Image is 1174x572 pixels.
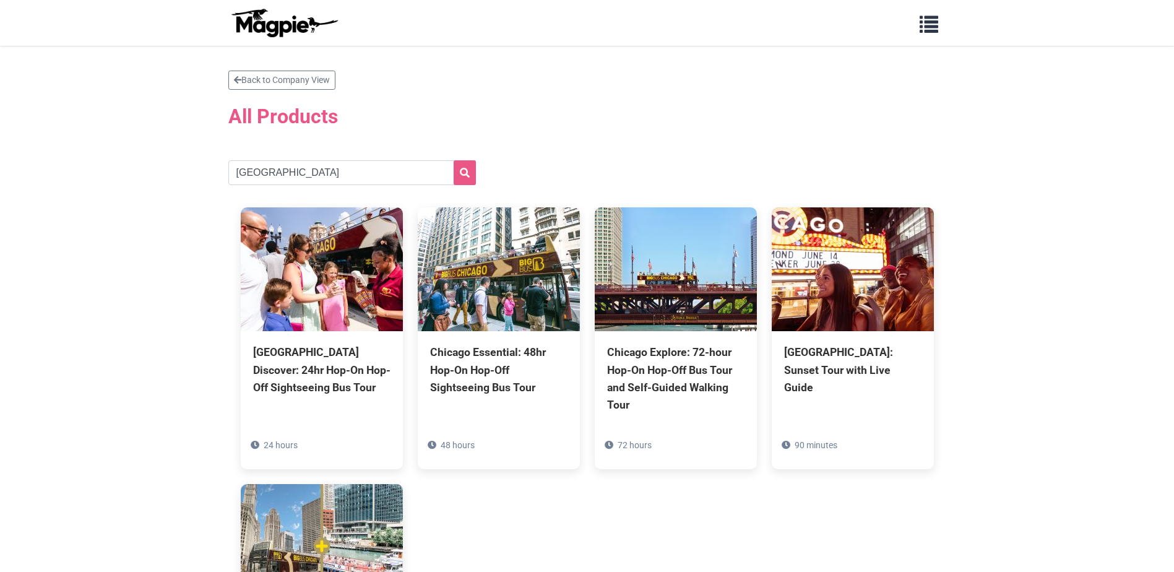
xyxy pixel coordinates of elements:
[430,344,568,396] div: Chicago Essential: 48hr Hop-On Hop-Off Sightseeing Bus Tour
[241,207,403,451] a: [GEOGRAPHIC_DATA] Discover: 24hr Hop-On Hop-Off Sightseeing Bus Tour 24 hours
[795,440,837,450] span: 90 minutes
[595,207,757,469] a: Chicago Explore: 72-hour Hop-On Hop-Off Bus Tour and Self-Guided Walking Tour 72 hours
[418,207,580,331] img: Chicago Essential: 48hr Hop-On Hop-Off Sightseeing Bus Tour
[228,71,335,90] a: Back to Company View
[264,440,298,450] span: 24 hours
[228,97,946,136] h2: All Products
[441,440,475,450] span: 48 hours
[618,440,652,450] span: 72 hours
[253,344,391,396] div: [GEOGRAPHIC_DATA] Discover: 24hr Hop-On Hop-Off Sightseeing Bus Tour
[772,207,934,331] img: Chicago: Sunset Tour with Live Guide
[418,207,580,451] a: Chicago Essential: 48hr Hop-On Hop-Off Sightseeing Bus Tour 48 hours
[772,207,934,451] a: [GEOGRAPHIC_DATA]: Sunset Tour with Live Guide 90 minutes
[607,344,745,414] div: Chicago Explore: 72-hour Hop-On Hop-Off Bus Tour and Self-Guided Walking Tour
[228,160,476,185] input: Search products...
[784,344,922,396] div: [GEOGRAPHIC_DATA]: Sunset Tour with Live Guide
[595,207,757,331] img: Chicago Explore: 72-hour Hop-On Hop-Off Bus Tour and Self-Guided Walking Tour
[228,8,340,38] img: logo-ab69f6fb50320c5b225c76a69d11143b.png
[241,207,403,331] img: Chicago Discover: 24hr Hop-On Hop-Off Sightseeing Bus Tour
